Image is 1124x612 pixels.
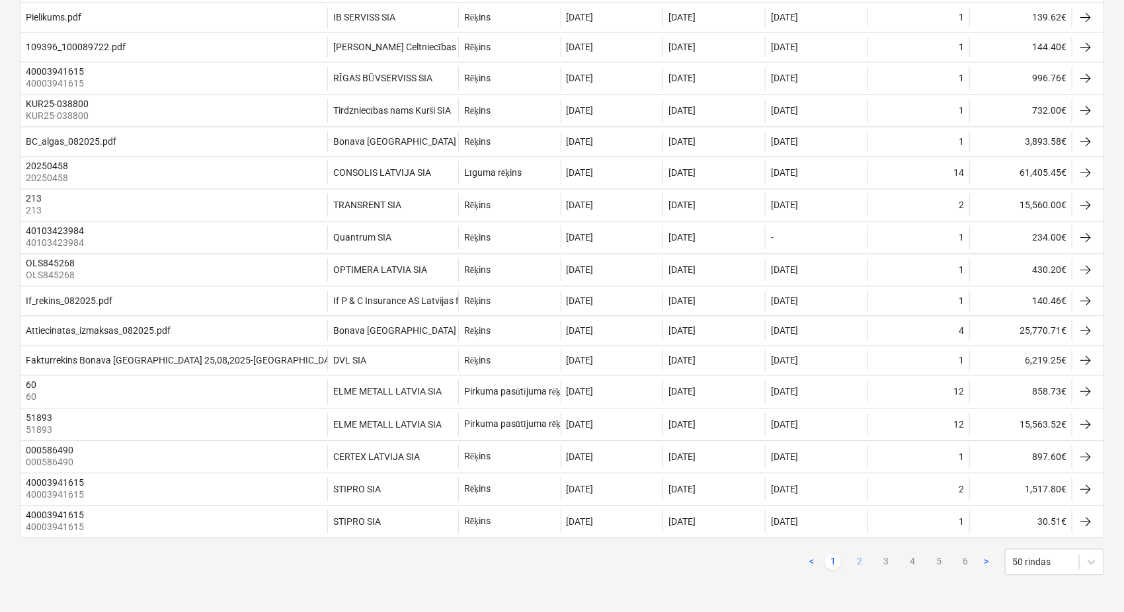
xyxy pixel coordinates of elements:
[1058,549,1124,612] div: Chat Widget
[464,42,491,53] div: Rēķins
[959,136,964,147] div: 1
[959,295,964,306] div: 1
[26,204,44,217] p: 213
[668,200,696,210] div: [DATE]
[26,12,81,22] div: Pielikums.pdf
[668,105,696,116] div: [DATE]
[959,264,964,275] div: 1
[333,136,456,147] div: Bonava [GEOGRAPHIC_DATA]
[464,12,491,23] div: Rēķins
[771,264,798,275] div: [DATE]
[969,36,1072,57] div: 144.40€
[26,193,42,204] div: 213
[825,554,841,570] a: Page 1 is your current page
[959,12,964,22] div: 1
[567,105,594,116] div: [DATE]
[333,451,420,462] div: CERTEX LATVIJA SIA
[771,295,798,306] div: [DATE]
[668,42,696,52] div: [DATE]
[668,136,696,147] div: [DATE]
[771,451,798,462] div: [DATE]
[969,258,1072,282] div: 430.20€
[26,225,84,236] div: 40103423984
[959,42,964,52] div: 1
[464,418,573,430] div: Pirkuma pasūtījuma rēķins
[668,295,696,306] div: [DATE]
[333,232,391,243] div: Quantrum SIA
[969,7,1072,28] div: 139.62€
[771,73,798,83] div: [DATE]
[26,412,52,423] div: 51893
[26,379,36,390] div: 60
[464,264,491,276] div: Rēķins
[567,136,594,147] div: [DATE]
[464,295,491,307] div: Rēķins
[333,419,442,430] div: ELME METALL LATVIA SIA
[26,445,73,455] div: 000586490
[26,477,84,488] div: 40003941615
[333,386,442,397] div: ELME METALL LATVIA SIA
[969,320,1072,341] div: 25,770.71€
[969,131,1072,152] div: 3,893.58€
[953,167,964,178] div: 14
[969,225,1072,249] div: 234.00€
[26,98,89,109] div: KUR25-038800
[567,200,594,210] div: [DATE]
[333,295,475,307] div: If P & C Insurance AS Latvijas filiāle
[771,105,798,116] div: [DATE]
[567,232,594,243] div: [DATE]
[668,12,696,22] div: [DATE]
[567,355,594,365] div: [DATE]
[771,232,774,243] div: -
[959,484,964,494] div: 2
[771,484,798,494] div: [DATE]
[333,200,401,210] div: TRANSRENT SIA
[333,325,456,336] div: Bonava [GEOGRAPHIC_DATA]
[959,325,964,336] div: 4
[969,290,1072,311] div: 140.46€
[959,516,964,527] div: 1
[771,419,798,430] div: [DATE]
[567,451,594,462] div: [DATE]
[668,355,696,365] div: [DATE]
[969,66,1072,90] div: 996.76€
[464,451,491,462] div: Rēķins
[333,12,395,22] div: IB SERVISS SIA
[969,161,1072,184] div: 61,405.45€
[969,193,1072,217] div: 15,560.00€
[464,105,491,116] div: Rēķins
[668,73,696,83] div: [DATE]
[771,136,798,147] div: [DATE]
[771,200,798,210] div: [DATE]
[333,264,427,275] div: OPTIMERA LATVIA SIA
[567,516,594,527] div: [DATE]
[959,73,964,83] div: 1
[969,510,1072,533] div: 30.51€
[26,295,112,306] div: If_rekins_082025.pdf
[852,554,867,570] a: Page 2
[969,379,1072,403] div: 858.73€
[333,73,432,84] div: RĪGAS BŪVSERVISS SIA
[969,350,1072,371] div: 6,219.25€
[771,355,798,365] div: [DATE]
[333,105,451,116] div: Tirdzniecības nams Kurši SIA
[26,171,71,184] p: 20250458
[26,325,171,336] div: Attiecinatas_izmaksas_082025.pdf
[959,105,964,116] div: 1
[26,423,55,436] p: 51893
[26,510,84,520] div: 40003941615
[771,12,798,22] div: [DATE]
[668,451,696,462] div: [DATE]
[333,484,381,494] div: STIPRO SIA
[904,554,920,570] a: Page 4
[931,554,947,570] a: Page 5
[878,554,894,570] a: Page 3
[333,42,600,53] div: [PERSON_NAME] Celtniecības Mašīnas [GEOGRAPHIC_DATA] SIA
[26,77,87,90] p: 40003941615
[26,236,87,249] p: 40103423984
[26,66,84,77] div: 40003941615
[26,136,116,147] div: BC_algas_082025.pdf
[668,325,696,336] div: [DATE]
[953,419,964,430] div: 12
[464,232,491,243] div: Rēķins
